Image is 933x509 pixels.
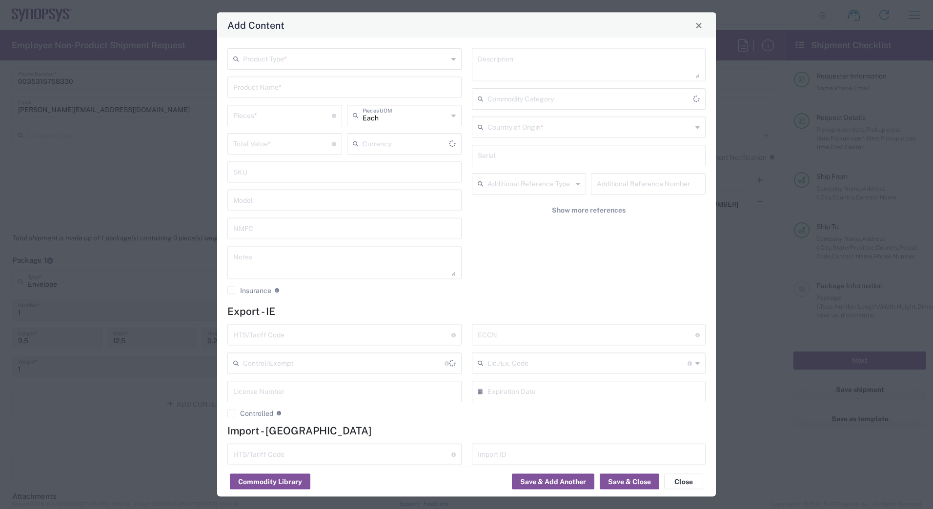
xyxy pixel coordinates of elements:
button: Commodity Library [230,474,310,489]
span: Show more references [552,206,626,215]
label: Controlled [227,410,273,417]
h4: Add Content [227,18,284,32]
label: Insurance [227,287,271,294]
button: Save & Close [600,474,659,489]
h4: Import - [GEOGRAPHIC_DATA] [227,425,706,437]
h4: Export - IE [227,305,706,317]
button: Close [664,474,703,489]
button: Save & Add Another [512,474,594,489]
button: Close [692,19,706,32]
